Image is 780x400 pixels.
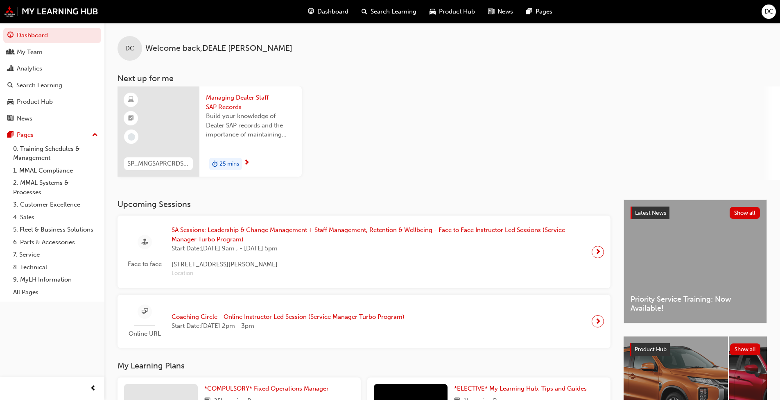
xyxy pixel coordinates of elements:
[526,7,532,17] span: pages-icon
[3,78,101,93] a: Search Learning
[430,7,436,17] span: car-icon
[10,211,101,224] a: 4. Sales
[730,343,761,355] button: Show all
[145,44,292,53] span: Welcome back , DEALE [PERSON_NAME]
[124,222,604,282] a: Face to faceSA Sessions: Leadership & Change Management + Staff Management, Retention & Wellbeing...
[454,384,590,393] a: *ELECTIVE* My Learning Hub: Tips and Guides
[631,207,760,220] a: Latest NewsShow all
[104,74,780,83] h3: Next up for me
[172,260,585,269] span: [STREET_ADDRESS][PERSON_NAME]
[124,301,604,342] a: Online URLCoaching Circle - Online Instructor Led Session (Service Manager Turbo Program)Start Da...
[124,259,165,269] span: Face to face
[630,343,760,356] a: Product HubShow all
[172,321,405,331] span: Start Date: [DATE] 2pm - 3pm
[212,159,218,169] span: duration-icon
[118,86,302,177] a: SP_MNGSAPRCRDS_M1Managing Dealer Staff SAP RecordsBuild your knowledge of Dealer SAP records and ...
[17,130,34,140] div: Pages
[3,127,101,143] button: Pages
[172,269,585,278] span: Location
[7,32,14,39] span: guage-icon
[128,133,135,141] span: learningRecordVerb_NONE-icon
[10,177,101,198] a: 2. MMAL Systems & Processes
[520,3,559,20] a: pages-iconPages
[301,3,355,20] a: guage-iconDashboard
[3,61,101,76] a: Analytics
[204,385,329,392] span: *COMPULSORY* Fixed Operations Manager
[125,44,134,53] span: DC
[90,384,96,394] span: prev-icon
[10,261,101,274] a: 8. Technical
[118,361,610,370] h3: My Learning Plans
[17,114,32,123] div: News
[172,312,405,322] span: Coaching Circle - Online Instructor Led Session (Service Manager Turbo Program)
[7,49,14,56] span: people-icon
[7,132,14,139] span: pages-icon
[482,3,520,20] a: news-iconNews
[127,159,190,168] span: SP_MNGSAPRCRDS_M1
[17,64,42,73] div: Analytics
[172,225,585,244] span: SA Sessions: Leadership & Change Management + Staff Management, Retention & Wellbeing - Face to F...
[595,316,601,327] span: next-icon
[10,248,101,261] a: 7. Service
[635,209,666,216] span: Latest News
[7,115,14,123] span: news-icon
[624,200,767,323] a: Latest NewsShow allPriority Service Training: Now Available!
[16,81,62,90] div: Search Learning
[536,7,552,16] span: Pages
[3,26,101,127] button: DashboardMy TeamAnalyticsSearch LearningProduct HubNews
[17,97,53,107] div: Product Hub
[10,286,101,299] a: All Pages
[206,93,295,111] span: Managing Dealer Staff SAP Records
[7,82,13,89] span: search-icon
[454,385,587,392] span: *ELECTIVE* My Learning Hub: Tips and Guides
[635,346,667,353] span: Product Hub
[10,223,101,236] a: 5. Fleet & Business Solutions
[10,164,101,177] a: 1. MMAL Compliance
[17,48,43,57] div: My Team
[244,159,250,167] span: next-icon
[3,28,101,43] a: Dashboard
[128,95,134,105] span: learningResourceType_ELEARNING-icon
[172,244,585,253] span: Start Date: [DATE] 9am , - [DATE] 5pm
[4,6,98,17] img: mmal
[92,130,98,141] span: up-icon
[10,236,101,249] a: 6. Parts & Accessories
[439,7,475,16] span: Product Hub
[118,200,610,209] h3: Upcoming Sessions
[3,45,101,60] a: My Team
[10,143,101,164] a: 0. Training Schedules & Management
[206,111,295,139] span: Build your knowledge of Dealer SAP records and the importance of maintaining your staff records i...
[10,198,101,211] a: 3. Customer Excellence
[631,295,760,313] span: Priority Service Training: Now Available!
[142,307,148,317] span: sessionType_ONLINE_URL-icon
[488,7,494,17] span: news-icon
[764,7,773,16] span: DC
[595,246,601,258] span: next-icon
[362,7,367,17] span: search-icon
[3,111,101,126] a: News
[128,113,134,124] span: booktick-icon
[762,5,776,19] button: DC
[371,7,416,16] span: Search Learning
[204,384,332,393] a: *COMPULSORY* Fixed Operations Manager
[355,3,423,20] a: search-iconSearch Learning
[124,329,165,339] span: Online URL
[7,98,14,106] span: car-icon
[308,7,314,17] span: guage-icon
[3,94,101,109] a: Product Hub
[10,273,101,286] a: 9. MyLH Information
[730,207,760,219] button: Show all
[497,7,513,16] span: News
[317,7,348,16] span: Dashboard
[423,3,482,20] a: car-iconProduct Hub
[7,65,14,73] span: chart-icon
[142,237,148,248] span: sessionType_FACE_TO_FACE-icon
[219,159,239,169] span: 25 mins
